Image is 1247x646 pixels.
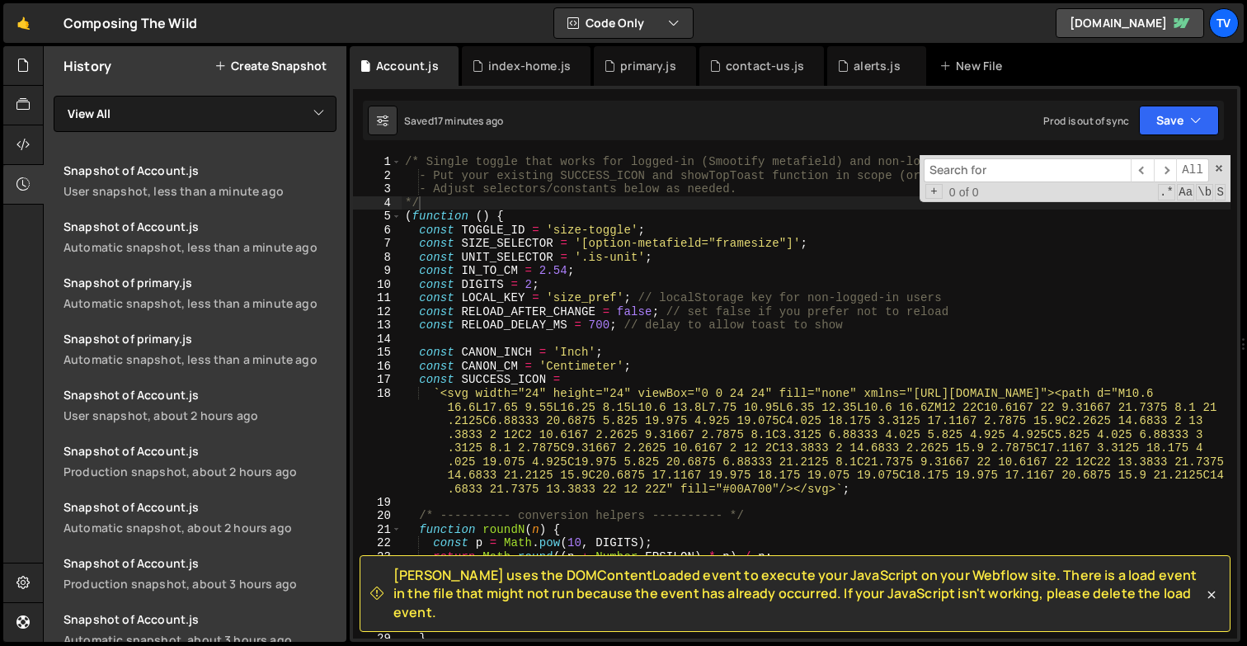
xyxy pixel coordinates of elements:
div: Composing The Wild [64,13,197,33]
div: 16 [353,360,402,374]
div: Snapshot of Account.js [64,443,336,459]
div: Snapshot of Account.js [64,163,336,178]
div: Account.js [376,58,439,74]
div: Saved [404,114,503,128]
a: Snapshot of Account.js Automatic snapshot, about 2 hours ago [54,489,346,545]
div: 17 [353,373,402,387]
div: 1 [353,155,402,169]
div: Snapshot of Account.js [64,611,336,627]
div: 21 [353,523,402,537]
a: 🤙 [3,3,44,43]
div: User snapshot, less than a minute ago [64,183,336,199]
div: Snapshot of primary.js [64,275,336,290]
div: 5 [353,210,402,224]
div: 29 [353,632,402,646]
div: 23 [353,550,402,564]
div: 14 [353,332,402,347]
div: Automatic snapshot, less than a minute ago [64,239,336,255]
span: Toggle Replace mode [925,184,943,200]
a: Snapshot of Account.js Production snapshot, about 2 hours ago [54,433,346,489]
span: Alt-Enter [1176,158,1209,182]
span: [PERSON_NAME] uses the DOMContentLoaded event to execute your JavaScript on your Webflow site. Th... [393,566,1203,621]
div: index-home.js [488,58,571,74]
div: 8 [353,251,402,265]
span: 0 of 0 [943,186,986,200]
div: 7 [353,237,402,251]
div: 6 [353,224,402,238]
div: Snapshot of Account.js [64,555,336,571]
div: New File [939,58,1009,74]
div: primary.js [620,58,676,74]
a: Snapshot of Account.jsUser snapshot, less than a minute ago [54,153,346,209]
a: Snapshot of Account.js Production snapshot, about 3 hours ago [54,545,346,601]
div: Automatic snapshot, less than a minute ago [64,295,336,311]
a: Snapshot of primary.jsAutomatic snapshot, less than a minute ago [54,321,346,377]
button: Create Snapshot [214,59,327,73]
div: 15 [353,346,402,360]
div: Production snapshot, about 2 hours ago [64,464,336,479]
div: 17 minutes ago [434,114,503,128]
div: 26 [353,591,402,605]
a: [DOMAIN_NAME] [1056,8,1204,38]
div: Production snapshot, about 3 hours ago [64,576,336,592]
div: Snapshot of Account.js [64,219,336,234]
div: 3 [353,182,402,196]
span: RegExp Search [1158,184,1175,200]
div: 18 [353,387,402,496]
div: Snapshot of Account.js [64,499,336,515]
button: Code Only [554,8,693,38]
button: Save [1139,106,1219,135]
div: alerts.js [854,58,900,74]
span: Whole Word Search [1196,184,1213,200]
div: 12 [353,305,402,319]
div: 19 [353,496,402,510]
span: Search In Selection [1215,184,1226,200]
span: ​ [1131,158,1154,182]
div: 11 [353,291,402,305]
div: 24 [353,563,402,578]
span: CaseSensitive Search [1177,184,1194,200]
div: User snapshot, about 2 hours ago [64,408,336,423]
span: ​ [1154,158,1177,182]
div: 28 [353,618,402,632]
div: 9 [353,264,402,278]
div: 10 [353,278,402,292]
div: 27 [353,605,402,619]
div: Automatic snapshot, about 2 hours ago [64,520,336,535]
div: Snapshot of Account.js [64,387,336,403]
div: 13 [353,318,402,332]
div: 20 [353,509,402,523]
input: Search for [924,158,1131,182]
div: 4 [353,196,402,210]
div: Automatic snapshot, less than a minute ago [64,351,336,367]
a: Snapshot of Account.jsAutomatic snapshot, less than a minute ago [54,209,346,265]
div: 2 [353,169,402,183]
a: Snapshot of Account.js User snapshot, about 2 hours ago [54,377,346,433]
div: 25 [353,578,402,592]
div: Prod is out of sync [1043,114,1129,128]
div: Snapshot of primary.js [64,331,336,347]
h2: History [64,57,111,75]
div: contact-us.js [726,58,804,74]
a: Snapshot of primary.jsAutomatic snapshot, less than a minute ago [54,265,346,321]
div: 22 [353,536,402,550]
a: TV [1209,8,1239,38]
